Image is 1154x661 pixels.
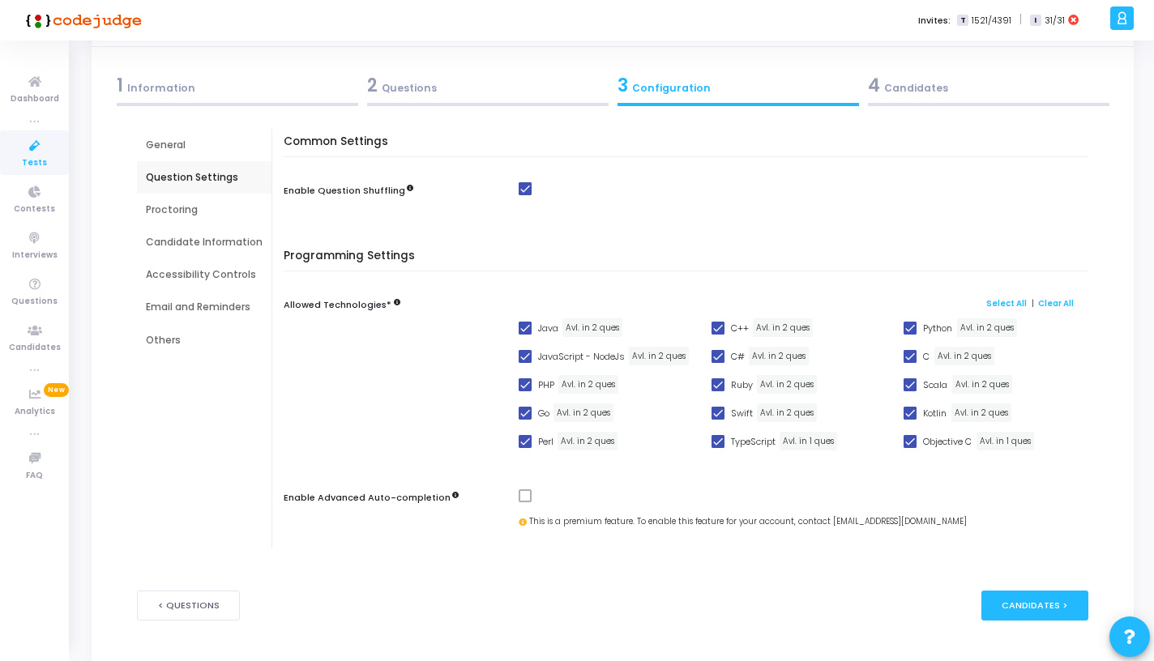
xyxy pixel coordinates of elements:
[137,591,241,620] button: < Questions
[780,432,837,450] span: Avl. in 1 ques
[731,318,749,338] span: C++
[12,249,58,262] span: Interviews
[558,375,618,394] span: Avl. in 2 ques
[146,235,263,249] div: Candidate Information
[562,318,622,337] span: Avl. in 2 ques
[22,156,47,170] span: Tests
[538,375,554,394] span: PHP
[757,403,817,422] span: Avl. in 2 ques
[957,15,968,27] span: T
[952,375,1012,394] span: Avl. in 2 ques
[986,298,1027,309] a: Select All
[146,203,263,217] div: Proctoring
[11,295,58,309] span: Questions
[538,318,558,338] span: Java
[972,14,1011,28] span: 1521/4391
[868,72,1109,99] div: Candidates
[9,341,61,355] span: Candidates
[519,516,1096,528] div: This is a premium feature. To enable this feature for your account, contact [EMAIL_ADDRESS][DOMAI...
[146,170,263,185] div: Question Settings
[753,318,813,337] span: Avl. in 2 ques
[957,318,1017,337] span: Avl. in 2 ques
[749,347,809,365] span: Avl. in 2 ques
[1032,296,1034,309] span: |
[284,249,1096,272] h5: Programming Settings
[923,432,972,451] span: Objective C
[284,184,413,198] label: Enable Question Shuffling
[146,267,263,282] div: Accessibility Controls
[731,432,776,451] span: TypeScript
[618,72,859,99] div: Configuration
[284,135,1096,158] h5: Common Settings
[11,92,59,106] span: Dashboard
[14,203,55,216] span: Contests
[731,403,753,423] span: Swift
[367,72,609,99] div: Questions
[934,347,994,365] span: Avl. in 2 ques
[923,318,952,338] span: Python
[44,383,69,397] span: New
[757,375,817,394] span: Avl. in 2 ques
[553,403,613,422] span: Avl. in 2 ques
[918,14,951,28] label: Invites:
[923,403,947,423] span: Kotlin
[146,333,263,348] div: Others
[613,67,863,111] a: 3Configuration
[1019,11,1022,28] span: |
[538,432,553,451] span: Perl
[538,403,549,423] span: Go
[731,347,745,366] span: C#
[558,432,618,450] span: Avl. in 2 ques
[26,469,43,483] span: FAQ
[629,347,689,365] span: Avl. in 2 ques
[117,73,123,98] span: 1
[731,375,753,394] span: Ruby
[1038,298,1074,309] a: Clear All
[538,347,625,366] span: JavaScript - NodeJs
[117,72,358,99] div: Information
[362,67,613,111] a: 2Questions
[1030,15,1041,27] span: I
[923,347,930,366] span: C
[977,432,1034,450] span: Avl. in 1 ques
[981,591,1089,620] div: Candidates >
[868,73,880,98] span: 4
[618,73,628,98] span: 3
[15,405,55,419] span: Analytics
[146,138,263,152] div: General
[1045,14,1065,28] span: 31/31
[863,67,1113,111] a: 4Candidates
[923,375,947,394] span: Scala
[367,73,378,98] span: 2
[284,491,459,505] label: Enable Advanced Auto-completion
[284,298,391,312] label: Allowed Technologies*
[146,300,263,314] div: Email and Reminders
[951,403,1011,422] span: Avl. in 2 ques
[112,67,362,111] a: 1Information
[20,4,142,36] img: logo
